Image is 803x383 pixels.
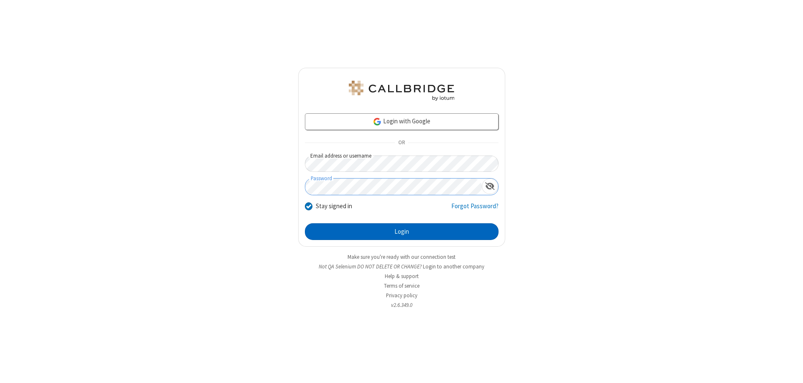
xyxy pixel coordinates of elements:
li: v2.6.349.0 [298,301,505,309]
a: Privacy policy [386,292,417,299]
span: OR [395,137,408,149]
img: QA Selenium DO NOT DELETE OR CHANGE [347,81,456,101]
button: Login [305,223,499,240]
li: Not QA Selenium DO NOT DELETE OR CHANGE? [298,263,505,271]
a: Login with Google [305,113,499,130]
input: Password [305,179,482,195]
a: Make sure you're ready with our connection test [348,253,455,260]
img: google-icon.png [373,117,382,126]
input: Email address or username [305,156,499,172]
button: Login to another company [423,263,484,271]
a: Help & support [385,273,419,280]
a: Terms of service [384,282,419,289]
label: Stay signed in [316,202,352,211]
div: Show password [482,179,498,194]
a: Forgot Password? [451,202,499,217]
